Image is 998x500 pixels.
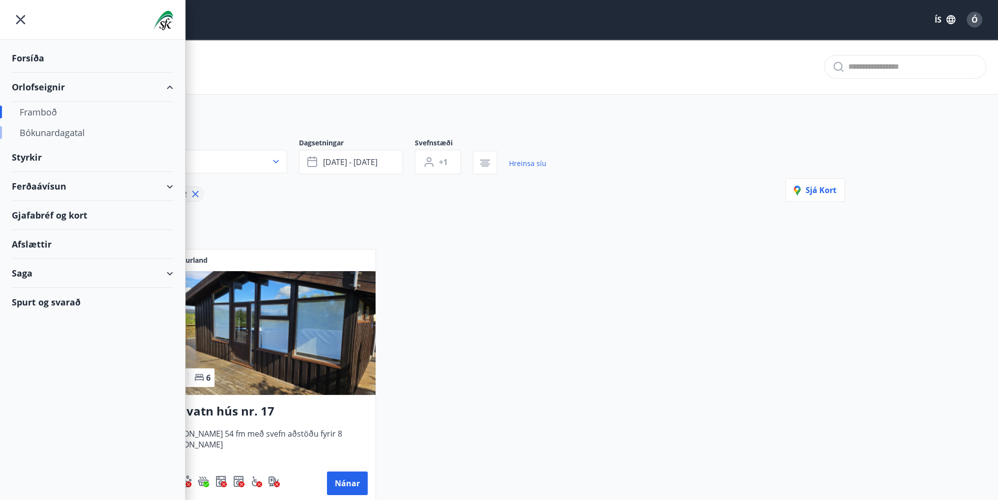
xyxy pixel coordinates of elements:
[12,73,173,102] div: Orlofseignir
[794,185,836,195] span: Sjá kort
[162,403,368,420] h3: Eiðavatn hús nr. 17
[929,11,961,28] button: ÍS
[12,44,173,73] div: Forsíða
[415,150,461,174] button: +1
[268,475,280,487] img: nH7E6Gw2rvWFb8XaSdRp44dhkQaj4PJkOoRYItBQ.svg
[154,150,287,173] button: Allt
[268,475,280,487] div: Hleðslustöð fyrir rafbíla
[170,255,208,265] span: Austurland
[963,8,986,31] button: Ó
[162,428,368,461] span: [PERSON_NAME] 54 fm með svefn aðstöðu fyrir 8 [PERSON_NAME]
[215,475,227,487] img: Dl16BY4EX9PAW649lg1C3oBuIaAsR6QVDQBO2cTm.svg
[971,14,978,25] span: Ó
[509,153,546,174] a: Hreinsa síu
[250,475,262,487] img: 8IYIKVZQyRlUC6HQIIUSdjpPGRncJsz2RzLgWvp4.svg
[12,288,173,316] div: Spurt og svarað
[299,150,403,174] button: [DATE] - [DATE]
[154,138,299,150] span: Svæði
[215,475,227,487] div: Þvottavél
[415,138,473,150] span: Svefnstæði
[250,475,262,487] div: Aðgengi fyrir hjólastól
[12,172,173,201] div: Ferðaávísun
[299,138,415,150] span: Dagsetningar
[20,102,165,122] div: Framboð
[197,475,209,487] img: h89QDIuHlAdpqTriuIvuEWkTH976fOgBEOOeu1mi.svg
[20,122,165,143] div: Bókunardagatal
[327,472,368,495] button: Nánar
[12,11,29,28] button: menu
[154,271,376,395] img: Paella dish
[233,475,244,487] div: Þurrkari
[785,178,845,202] button: Sjá kort
[12,201,173,230] div: Gjafabréf og kort
[323,157,378,167] span: [DATE] - [DATE]
[233,475,244,487] img: hddCLTAnxqFUMr1fxmbGG8zWilo2syolR0f9UjPn.svg
[206,372,211,383] span: 6
[12,230,173,259] div: Afslættir
[197,475,209,487] div: Heitur pottur
[439,157,448,167] span: +1
[12,143,173,172] div: Styrkir
[12,259,173,288] div: Saga
[153,11,173,30] img: union_logo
